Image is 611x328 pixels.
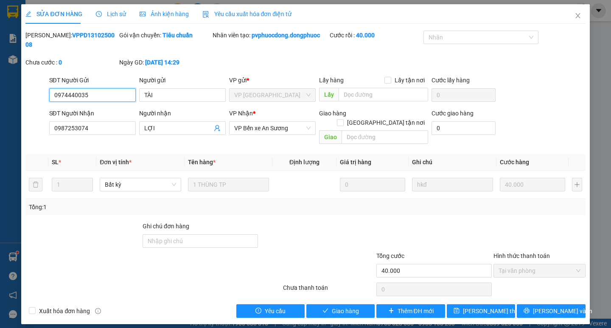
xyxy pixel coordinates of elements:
button: printer[PERSON_NAME] và In [517,304,585,318]
span: Yêu cầu [265,306,286,316]
label: Hình thức thanh toán [493,252,550,259]
span: Tổng cước [376,252,404,259]
span: SỬA ĐƠN HÀNG [25,11,82,17]
div: Tổng: 1 [29,202,236,212]
span: Hotline: 19001152 [67,38,104,43]
span: exclamation-circle [255,308,261,314]
span: check [322,308,328,314]
label: Cước lấy hàng [432,77,470,84]
span: VP Nhận [229,110,253,117]
span: Bến xe [GEOGRAPHIC_DATA] [67,14,114,24]
span: [PERSON_NAME]: [3,55,89,60]
b: pvphuocdong.dongphuoc [252,32,320,39]
span: Tại văn phòng [499,264,580,277]
input: Cước giao hàng [432,121,496,135]
span: Thêm ĐH mới [398,306,434,316]
b: [DATE] 14:29 [145,59,179,66]
button: save[PERSON_NAME] thay đổi [447,304,515,318]
span: edit [25,11,31,17]
span: Lịch sử [96,11,126,17]
span: Giao hàng [319,110,346,117]
img: logo [3,5,41,42]
label: Ghi chú đơn hàng [143,223,189,230]
span: Lấy [319,88,339,101]
input: Ghi Chú [412,178,493,191]
div: Chưa cước : [25,58,118,67]
button: plus [572,178,582,191]
span: Giao hàng [332,306,359,316]
input: Ghi chú đơn hàng [143,234,258,248]
span: VPAS1410250002 [42,54,89,60]
span: picture [140,11,146,17]
th: Ghi chú [409,154,496,171]
label: Cước giao hàng [432,110,474,117]
div: Người gửi [139,76,226,85]
span: SL [52,159,59,165]
div: [PERSON_NAME]: [25,31,118,49]
div: Người nhận [139,109,226,118]
span: user-add [214,125,221,132]
input: Cước lấy hàng [432,88,496,102]
span: [GEOGRAPHIC_DATA] tận nơi [344,118,428,127]
span: [PERSON_NAME] và In [533,306,592,316]
div: SĐT Người Gửi [49,76,136,85]
span: Giá trị hàng [340,159,371,165]
span: Đơn vị tính [100,159,132,165]
span: Xuất hóa đơn hàng [36,306,93,316]
span: Bất kỳ [105,178,176,191]
span: Lấy hàng [319,77,344,84]
div: Nhân viên tạo: [213,31,328,40]
span: Yêu cầu xuất hóa đơn điện tử [202,11,292,17]
span: VP Phước Đông [234,89,311,101]
input: 0 [500,178,565,191]
span: clock-circle [96,11,102,17]
span: Định lượng [289,159,320,165]
span: [PERSON_NAME] thay đổi [463,306,531,316]
b: 40.000 [356,32,375,39]
button: plusThêm ĐH mới [376,304,445,318]
input: VD: Bàn, Ghế [188,178,269,191]
span: printer [524,308,530,314]
div: VP gửi [229,76,316,85]
div: SĐT Người Nhận [49,109,136,118]
div: Cước rồi : [330,31,422,40]
button: Close [566,4,590,28]
button: exclamation-circleYêu cầu [236,304,305,318]
input: 0 [340,178,405,191]
span: Tên hàng [188,159,216,165]
span: info-circle [95,308,101,314]
span: Lấy tận nơi [391,76,428,85]
b: 0 [59,59,62,66]
input: Dọc đường [339,88,428,101]
span: Giao [319,130,342,144]
div: Chưa thanh toán [282,283,376,298]
span: save [454,308,460,314]
b: Tiêu chuẩn [163,32,193,39]
span: Ảnh kiện hàng [140,11,189,17]
span: In ngày: [3,62,52,67]
button: checkGiao hàng [306,304,375,318]
strong: ĐỒNG PHƯỚC [67,5,116,12]
img: icon [202,11,209,18]
span: VP Bến xe An Sương [234,122,311,135]
span: 06:28:07 [DATE] [19,62,52,67]
div: Gói vận chuyển: [119,31,211,40]
span: 01 Võ Văn Truyện, KP.1, Phường 2 [67,25,117,36]
span: Cước hàng [500,159,529,165]
span: ----------------------------------------- [23,46,104,53]
button: delete [29,178,42,191]
span: close [575,12,581,19]
input: Dọc đường [342,130,428,144]
div: Ngày GD: [119,58,211,67]
span: plus [388,308,394,314]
